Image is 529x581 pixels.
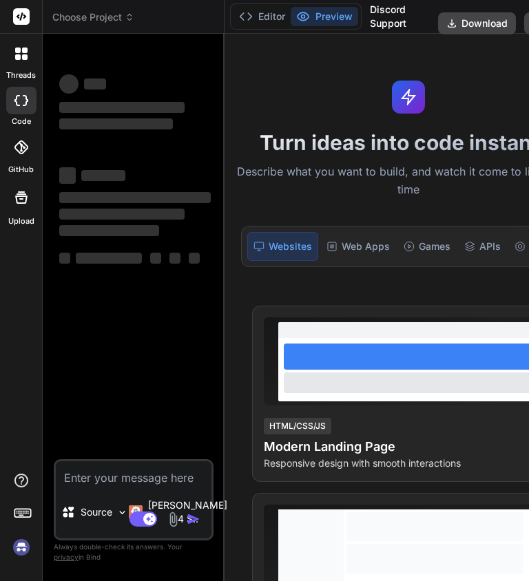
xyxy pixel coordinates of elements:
span: ‌ [59,118,173,129]
button: Editor [234,7,291,26]
img: icon [187,512,200,526]
p: Source [81,505,112,519]
span: ‌ [189,253,200,264]
div: APIs [459,232,506,261]
span: ‌ [81,170,125,181]
span: ‌ [59,167,76,184]
label: GitHub [8,164,34,176]
span: ‌ [59,192,211,203]
div: Websites [247,232,318,261]
label: code [12,116,31,127]
span: ‌ [59,102,185,113]
img: Pick Models [116,507,128,518]
p: [PERSON_NAME] 4 S.. [148,498,227,526]
span: ‌ [169,253,180,264]
img: signin [10,536,33,559]
div: Web Apps [321,232,395,261]
span: ‌ [84,78,106,89]
button: Preview [291,7,358,26]
button: Download [438,12,516,34]
label: Upload [8,215,34,227]
span: ‌ [150,253,161,264]
span: ‌ [76,253,142,264]
span: ‌ [59,225,159,236]
img: Claude 4 Sonnet [129,505,143,519]
label: threads [6,70,36,81]
span: Choose Project [52,10,134,24]
p: Always double-check its answers. Your in Bind [54,540,214,564]
img: attachment [165,511,181,527]
span: ‌ [59,74,79,94]
div: Games [398,232,456,261]
div: HTML/CSS/JS [264,418,331,434]
span: ‌ [59,253,70,264]
span: ‌ [59,209,185,220]
span: privacy [54,553,79,561]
